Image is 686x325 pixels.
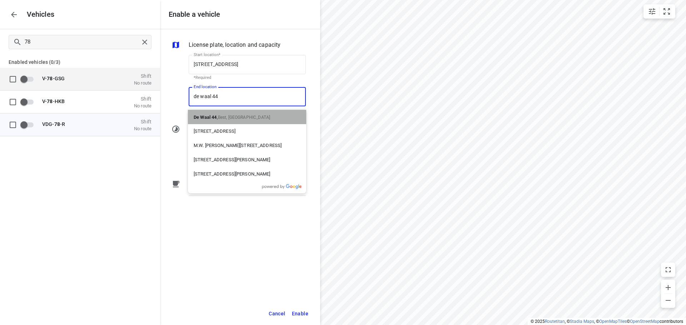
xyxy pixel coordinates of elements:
[194,128,235,135] p: [STREET_ADDRESS]
[599,319,627,324] a: OpenMapTiles
[25,36,139,47] input: Search vehicles
[54,121,60,127] b: 78
[570,319,594,324] a: Stadia Maps
[660,4,674,19] button: Fit zoom
[545,319,565,324] a: Routetitan
[643,4,675,19] div: small contained button group
[134,73,151,78] p: Shift
[42,98,65,104] span: V- -HKB
[194,75,301,80] p: *Required
[20,72,38,86] span: Enable
[531,319,683,324] li: © 2025 , © , © © contributors
[630,319,660,324] a: OpenStreetMap
[645,4,659,19] button: Map settings
[292,309,308,318] span: Enable
[269,309,285,318] span: Cancel
[265,306,288,321] button: Cancel
[169,10,220,19] h5: Enable a vehicle
[20,118,38,131] span: Enable
[20,95,38,108] span: Enable
[262,184,302,189] img: Powered by Google
[134,80,151,86] p: No route
[194,115,217,120] b: De Waal 44
[42,75,65,81] span: V- -GSG
[194,142,282,149] p: M.W. [PERSON_NAME][STREET_ADDRESS]
[134,126,151,131] p: No route
[134,96,151,101] p: Shift
[134,118,151,124] p: Shift
[47,75,53,81] b: 78
[171,41,306,51] div: License plate, location and capacity
[218,115,270,120] span: Best, [GEOGRAPHIC_DATA]
[171,180,306,201] div: Lunch and coffee break
[189,41,280,49] p: License plate, location and capacity
[42,121,65,127] span: VDG- -R
[194,156,270,163] p: [STREET_ADDRESS][PERSON_NAME]
[47,98,53,104] b: 78
[134,103,151,108] p: No route
[194,115,218,120] span: ,
[171,125,306,135] div: Drivers’ working hours
[289,306,312,321] button: Enable
[194,171,270,178] p: [STREET_ADDRESS][PERSON_NAME]
[21,10,55,19] p: Vehicles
